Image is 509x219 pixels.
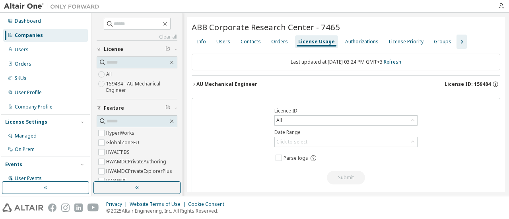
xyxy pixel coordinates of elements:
[97,41,177,58] button: License
[384,58,401,65] a: Refresh
[5,119,47,125] div: License Settings
[188,201,229,207] div: Cookie Consent
[106,70,113,79] label: All
[197,39,206,45] div: Info
[15,61,31,67] div: Orders
[48,203,56,212] img: facebook.svg
[15,175,42,182] div: User Events
[298,39,335,45] div: License Usage
[15,18,41,24] div: Dashboard
[445,81,491,87] span: License ID: 159484
[276,139,307,145] div: Click to select
[298,192,380,198] a: Download Transactional Log Parser
[15,104,52,110] div: Company Profile
[106,167,174,176] label: HWAMDCPrivateExplorerPlus
[106,128,136,138] label: HyperWorks
[106,157,168,167] label: HWAMDCPrivateAuthoring
[4,2,103,10] img: Altair One
[275,116,283,125] div: All
[106,201,130,207] div: Privacy
[196,81,257,87] div: AU Mechanical Engineer
[106,79,177,95] label: 159484 - AU Mechanical Engineer
[87,203,99,212] img: youtube.svg
[97,99,177,117] button: Feature
[104,46,123,52] span: License
[192,54,500,70] div: Last updated at: [DATE] 03:24 PM GMT+3
[165,46,170,52] span: Clear filter
[381,192,394,198] a: (md5)
[15,47,29,53] div: Users
[5,161,22,168] div: Events
[275,137,417,147] div: Click to select
[284,155,308,161] span: Parse logs
[389,39,424,45] div: License Priority
[104,105,124,111] span: Feature
[106,147,131,157] label: HWAIFPBS
[274,108,418,114] label: Licence ID
[130,201,188,207] div: Website Terms of Use
[192,76,500,93] button: AU Mechanical EngineerLicense ID: 159484
[15,146,35,153] div: On Prem
[241,39,261,45] div: Contacts
[15,133,37,139] div: Managed
[106,207,229,214] p: © 2025 Altair Engineering, Inc. All Rights Reserved.
[275,116,417,125] div: All
[165,105,170,111] span: Clear filter
[106,176,128,186] label: HWAWPF
[15,75,27,81] div: SKUs
[216,39,230,45] div: Users
[15,32,43,39] div: Companies
[274,129,418,136] label: Date Range
[434,39,451,45] div: Groups
[2,203,43,212] img: altair_logo.svg
[15,89,42,96] div: User Profile
[97,34,177,40] a: Clear all
[74,203,83,212] img: linkedin.svg
[61,203,70,212] img: instagram.svg
[345,39,379,45] div: Authorizations
[271,39,288,45] div: Orders
[106,138,141,147] label: GlobalZoneEU
[192,21,340,33] span: ABB Corporate Research Center - 7465
[327,171,365,184] button: Submit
